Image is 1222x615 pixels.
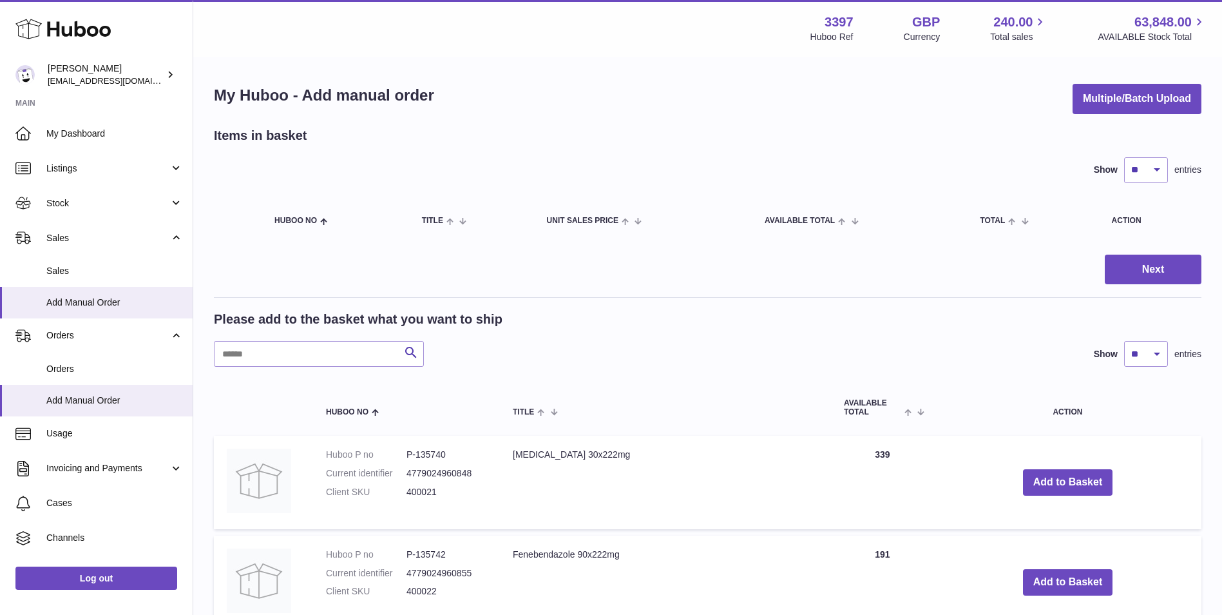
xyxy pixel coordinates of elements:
[1174,164,1201,176] span: entries
[326,549,406,561] dt: Huboo P no
[274,217,317,225] span: Huboo no
[1098,14,1207,43] a: 63,848.00 AVAILABLE Stock Total
[1112,217,1189,225] div: Action
[326,449,406,461] dt: Huboo P no
[46,363,183,375] span: Orders
[46,128,183,140] span: My Dashboard
[904,31,940,43] div: Currency
[825,14,854,31] strong: 3397
[406,549,487,561] dd: P-135742
[15,65,35,84] img: sales@canchema.com
[993,14,1033,31] span: 240.00
[1023,469,1113,496] button: Add to Basket
[406,449,487,461] dd: P-135740
[227,449,291,513] img: Fenbendazole 30x222mg
[980,217,1005,225] span: Total
[46,265,183,277] span: Sales
[46,395,183,407] span: Add Manual Order
[46,532,183,544] span: Channels
[1098,31,1207,43] span: AVAILABLE Stock Total
[326,486,406,498] dt: Client SKU
[46,329,169,342] span: Orders
[46,462,169,474] span: Invoicing and Payments
[547,217,618,225] span: Unit Sales Price
[1134,14,1192,31] span: 63,848.00
[46,232,169,244] span: Sales
[1105,255,1201,285] button: Next
[326,567,406,580] dt: Current identifier
[844,399,901,416] span: AVAILABLE Total
[214,311,502,328] h2: Please add to the basket what you want to ship
[46,297,183,309] span: Add Manual Order
[46,427,183,440] span: Usage
[326,408,368,416] span: Huboo no
[990,31,1047,43] span: Total sales
[406,585,487,598] dd: 400022
[810,31,854,43] div: Huboo Ref
[513,408,534,416] span: Title
[406,486,487,498] dd: 400021
[406,567,487,580] dd: 4779024960855
[214,127,307,144] h2: Items in basket
[46,197,169,210] span: Stock
[46,497,183,509] span: Cases
[500,436,831,529] td: [MEDICAL_DATA] 30x222mg
[990,14,1047,43] a: 240.00 Total sales
[1094,164,1118,176] label: Show
[934,386,1201,429] th: Action
[831,436,934,529] td: 339
[48,63,164,87] div: [PERSON_NAME]
[214,85,434,106] h1: My Huboo - Add manual order
[326,467,406,480] dt: Current identifier
[227,549,291,613] img: Fenebendazole 90x222mg
[912,14,940,31] strong: GBP
[1073,84,1201,114] button: Multiple/Batch Upload
[48,75,189,86] span: [EMAIL_ADDRESS][DOMAIN_NAME]
[406,467,487,480] dd: 4779024960848
[1174,348,1201,360] span: entries
[326,585,406,598] dt: Client SKU
[1023,569,1113,596] button: Add to Basket
[1094,348,1118,360] label: Show
[422,217,443,225] span: Title
[15,567,177,590] a: Log out
[46,162,169,175] span: Listings
[765,217,835,225] span: AVAILABLE Total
